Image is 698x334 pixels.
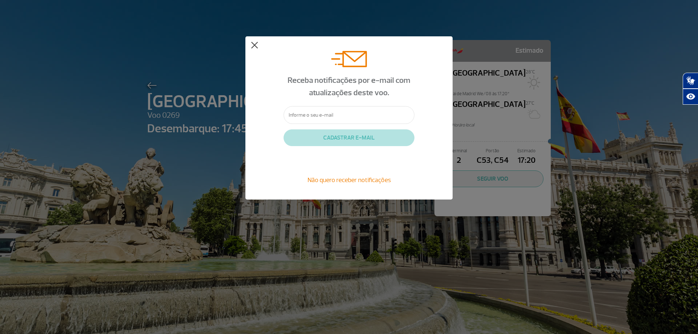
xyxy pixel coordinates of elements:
[308,176,391,184] span: Não quero receber notificações
[683,73,698,89] button: Abrir tradutor de língua de sinais.
[683,73,698,105] div: Plugin de acessibilidade da Hand Talk.
[284,129,414,146] button: CADASTRAR E-MAIL
[683,89,698,105] button: Abrir recursos assistivos.
[284,106,414,124] input: Informe o seu e-mail
[288,75,410,98] span: Receba notificações por e-mail com atualizações deste voo.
